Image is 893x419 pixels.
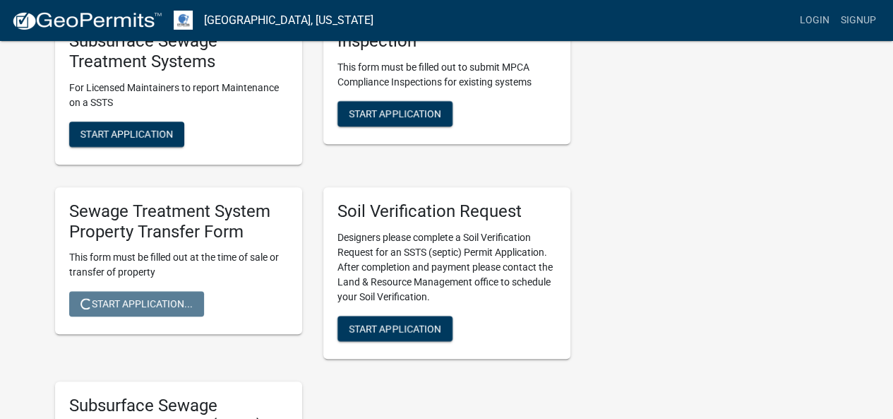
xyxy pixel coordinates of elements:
h5: Maintenance Report for Subsurface Sewage Treatment Systems [69,11,288,71]
a: [GEOGRAPHIC_DATA], [US_STATE] [204,8,373,33]
p: This form must be filled out at the time of sale or transfer of property [69,250,288,280]
h5: Sewage Treatment System Property Transfer Form [69,201,288,242]
span: Start Application [349,322,441,334]
h5: Soil Verification Request [337,201,556,222]
a: Signup [835,7,882,34]
p: This form must be filled out to submit MPCA Compliance Inspections for existing systems [337,60,556,90]
button: Start Application [337,316,453,341]
span: Start Application... [80,298,193,309]
button: Start Application... [69,291,204,317]
p: For Licensed Maintainers to report Maintenance on a SSTS [69,81,288,110]
a: Login [794,7,835,34]
span: Start Application [349,107,441,119]
p: Designers please complete a Soil Verification Request for an SSTS (septic) Permit Application. Af... [337,230,556,305]
button: Start Application [337,101,453,126]
button: Start Application [69,122,184,147]
span: Start Application [80,128,173,139]
img: Otter Tail County, Minnesota [174,11,193,30]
